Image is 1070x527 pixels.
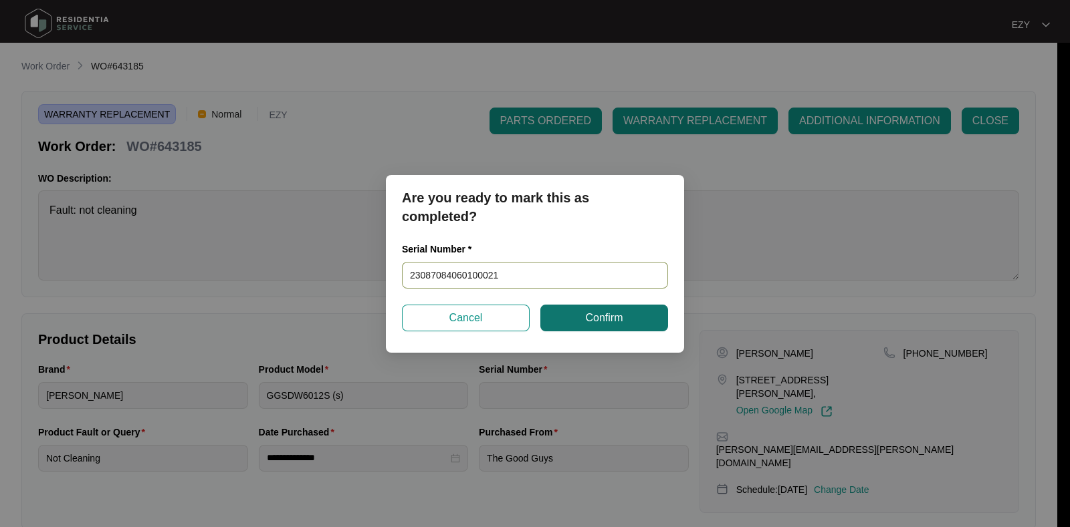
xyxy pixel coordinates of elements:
span: Confirm [585,310,623,326]
p: Are you ready to mark this as [402,188,668,207]
label: Serial Number * [402,242,481,256]
button: Cancel [402,305,530,331]
span: Cancel [449,310,483,326]
button: Confirm [540,305,668,331]
p: completed? [402,207,668,226]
